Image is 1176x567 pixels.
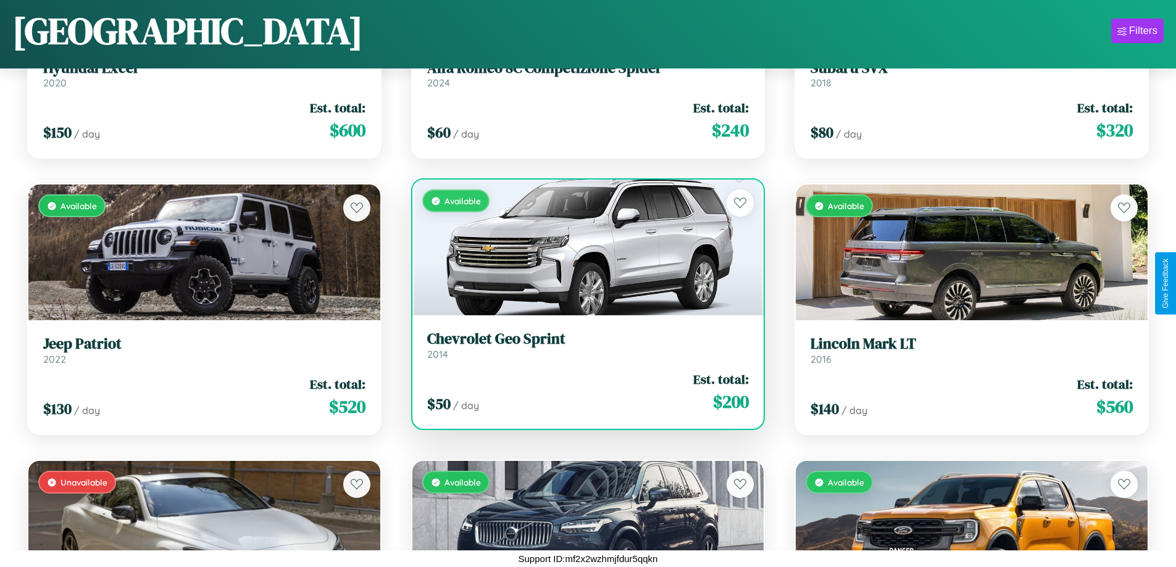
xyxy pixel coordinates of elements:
span: / day [841,404,867,416]
span: Available [444,196,481,206]
h3: Alfa Romeo 8C Competizione Spider [427,59,749,77]
span: Available [828,477,864,487]
span: Est. total: [310,375,365,393]
a: Hyundai Excel2020 [43,59,365,89]
h3: Lincoln Mark LT [811,335,1133,353]
p: Support ID: mf2x2wzhmjfdur5qqkn [519,550,658,567]
span: Est. total: [1077,99,1133,117]
div: Filters [1129,25,1157,37]
button: Filters [1111,19,1164,43]
span: $ 520 [329,394,365,419]
span: 2022 [43,353,66,365]
span: $ 60 [427,122,451,143]
span: 2014 [427,348,448,360]
span: / day [74,128,100,140]
span: 2020 [43,77,67,89]
span: $ 560 [1096,394,1133,419]
span: Est. total: [1077,375,1133,393]
span: Unavailable [60,477,107,487]
span: $ 320 [1096,118,1133,143]
span: / day [74,404,100,416]
span: $ 150 [43,122,72,143]
span: $ 200 [713,389,749,414]
span: $ 130 [43,399,72,419]
span: Est. total: [693,370,749,388]
span: Available [444,477,481,487]
span: 2018 [811,77,832,89]
span: $ 600 [330,118,365,143]
a: Lincoln Mark LT2016 [811,335,1133,365]
span: $ 80 [811,122,833,143]
span: $ 240 [712,118,749,143]
span: 2024 [427,77,450,89]
a: Alfa Romeo 8C Competizione Spider2024 [427,59,749,89]
a: Chevrolet Geo Sprint2014 [427,330,749,360]
h3: Jeep Patriot [43,335,365,353]
h1: [GEOGRAPHIC_DATA] [12,6,363,56]
span: $ 50 [427,394,451,414]
a: Subaru SVX2018 [811,59,1133,89]
span: / day [453,128,479,140]
span: / day [836,128,862,140]
span: 2016 [811,353,832,365]
span: Available [828,201,864,211]
span: / day [453,399,479,412]
span: Est. total: [310,99,365,117]
span: Available [60,201,97,211]
h3: Chevrolet Geo Sprint [427,330,749,348]
span: Est. total: [693,99,749,117]
span: $ 140 [811,399,839,419]
div: Give Feedback [1161,259,1170,308]
a: Jeep Patriot2022 [43,335,365,365]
